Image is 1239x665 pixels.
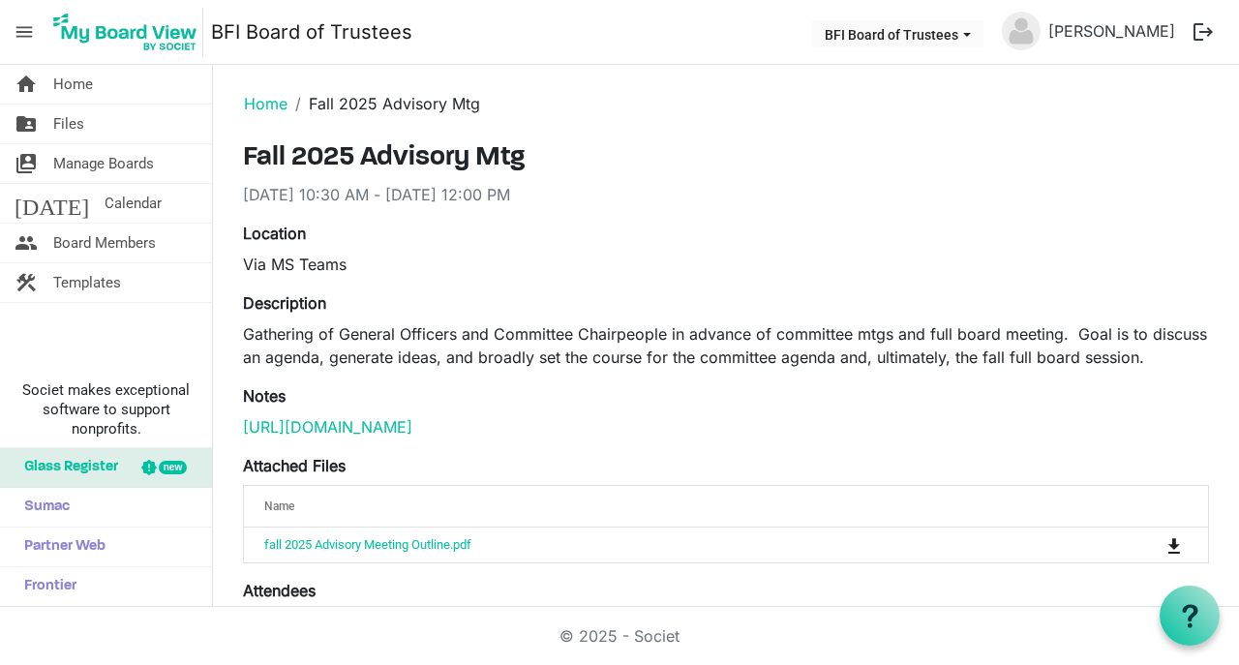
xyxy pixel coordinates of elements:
[15,263,38,302] span: construction
[6,14,43,50] span: menu
[15,567,76,606] span: Frontier
[53,263,121,302] span: Templates
[15,224,38,262] span: people
[287,92,480,115] li: Fall 2025 Advisory Mtg
[559,626,680,646] a: © 2025 - Societ
[105,184,162,223] span: Calendar
[53,105,84,143] span: Files
[15,488,70,527] span: Sumac
[9,380,203,438] span: Societ makes exceptional software to support nonprofits.
[47,8,203,56] img: My Board View Logo
[211,13,412,51] a: BFI Board of Trustees
[15,448,118,487] span: Glass Register
[812,20,983,47] button: BFI Board of Trustees dropdownbutton
[243,384,286,408] label: Notes
[264,537,471,552] a: fall 2025 Advisory Meeting Outline.pdf
[243,222,306,245] label: Location
[264,499,294,513] span: Name
[53,65,93,104] span: Home
[244,94,287,113] a: Home
[53,224,156,262] span: Board Members
[15,65,38,104] span: home
[243,454,346,477] label: Attached Files
[15,184,89,223] span: [DATE]
[159,461,187,474] div: new
[47,8,211,56] a: My Board View Logo
[243,183,1209,206] div: [DATE] 10:30 AM - [DATE] 12:00 PM
[1087,528,1208,562] td: is Command column column header
[1002,12,1041,50] img: no-profile-picture.svg
[15,144,38,183] span: switch_account
[243,322,1209,369] p: Gathering of General Officers and Committee Chairpeople in advance of committee mtgs and full boa...
[243,417,412,437] a: [URL][DOMAIN_NAME]
[53,144,154,183] span: Manage Boards
[244,528,1087,562] td: fall 2025 Advisory Meeting Outline.pdf is template cell column header Name
[1183,12,1224,52] button: logout
[243,253,1209,276] div: Via MS Teams
[15,105,38,143] span: folder_shared
[243,291,326,315] label: Description
[15,528,106,566] span: Partner Web
[1041,12,1183,50] a: [PERSON_NAME]
[1161,531,1188,559] button: Download
[243,142,1209,175] h3: Fall 2025 Advisory Mtg
[243,579,316,602] label: Attendees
